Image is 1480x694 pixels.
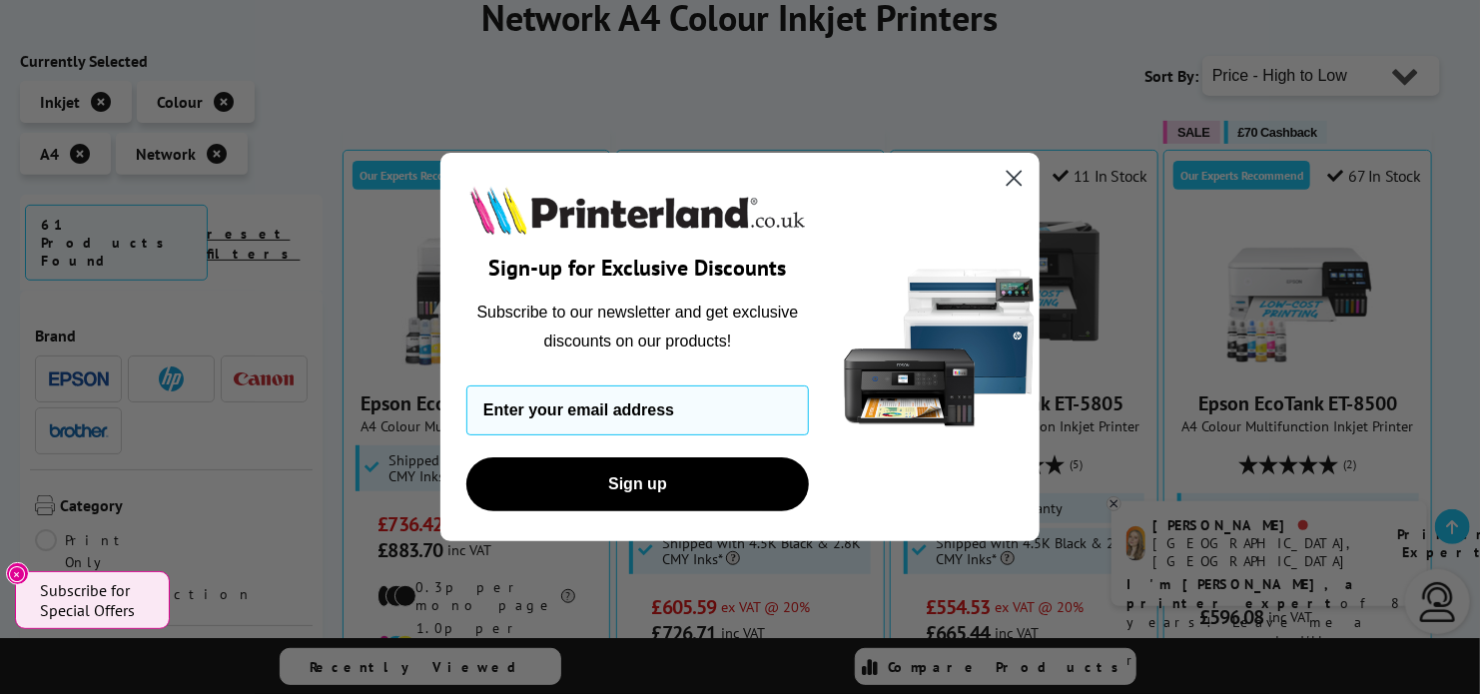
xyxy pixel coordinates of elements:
[997,161,1032,196] button: Close dialog
[466,457,809,511] button: Sign up
[6,562,29,585] button: Close
[840,153,1040,541] img: 5290a21f-4df8-4860-95f4-ea1e8d0e8904.png
[40,580,150,620] span: Subscribe for Special Offers
[466,183,809,239] img: Printerland.co.uk
[466,385,809,435] input: Enter your email address
[489,254,787,282] span: Sign-up for Exclusive Discounts
[477,304,799,348] span: Subscribe to our newsletter and get exclusive discounts on our products!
